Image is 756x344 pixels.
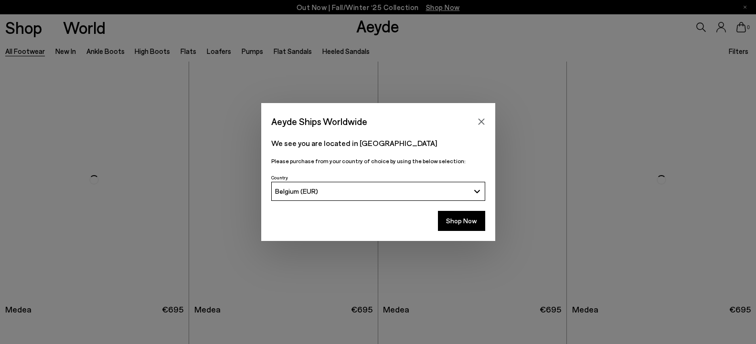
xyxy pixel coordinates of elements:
[271,137,485,149] p: We see you are located in [GEOGRAPHIC_DATA]
[275,187,318,195] span: Belgium (EUR)
[271,175,288,180] span: Country
[271,156,485,166] p: Please purchase from your country of choice by using the below selection:
[438,211,485,231] button: Shop Now
[271,113,367,130] span: Aeyde Ships Worldwide
[474,115,489,129] button: Close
